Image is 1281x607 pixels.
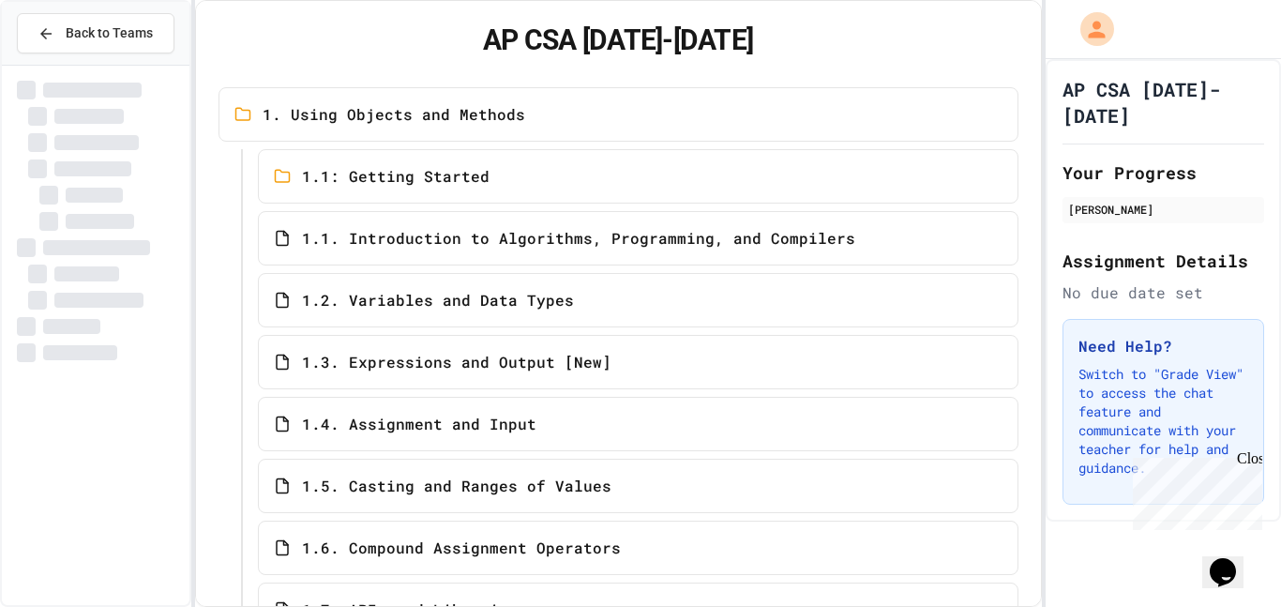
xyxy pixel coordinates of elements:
span: 1.3. Expressions and Output [New] [302,351,611,373]
a: 1.3. Expressions and Output [New] [258,335,1018,389]
a: 1.2. Variables and Data Types [258,273,1018,327]
span: 1.1. Introduction to Algorithms, Programming, and Compilers [302,227,855,250]
h3: Need Help? [1078,335,1248,357]
div: [PERSON_NAME] [1068,201,1258,218]
iframe: chat widget [1125,450,1262,530]
span: 1.6. Compound Assignment Operators [302,537,621,559]
div: My Account [1061,8,1119,51]
a: 1.1. Introduction to Algorithms, Programming, and Compilers [258,211,1018,266]
h1: AP CSA [DATE]-[DATE] [219,23,1018,57]
span: 1.4. Assignment and Input [302,413,536,435]
span: 1.5. Casting and Ranges of Values [302,475,611,497]
button: Back to Teams [17,13,174,53]
div: Chat with us now!Close [8,8,129,119]
h2: Your Progress [1062,159,1264,186]
h2: Assignment Details [1062,248,1264,274]
span: 1.2. Variables and Data Types [302,289,574,311]
iframe: chat widget [1202,532,1262,588]
span: Back to Teams [66,23,153,43]
a: 1.4. Assignment and Input [258,397,1018,451]
a: 1.6. Compound Assignment Operators [258,521,1018,575]
h1: AP CSA [DATE]-[DATE] [1062,76,1264,129]
a: 1.5. Casting and Ranges of Values [258,459,1018,513]
div: No due date set [1062,281,1264,304]
p: Switch to "Grade View" to access the chat feature and communicate with your teacher for help and ... [1078,365,1248,478]
span: 1.1: Getting Started [302,165,490,188]
span: 1. Using Objects and Methods [263,103,525,126]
